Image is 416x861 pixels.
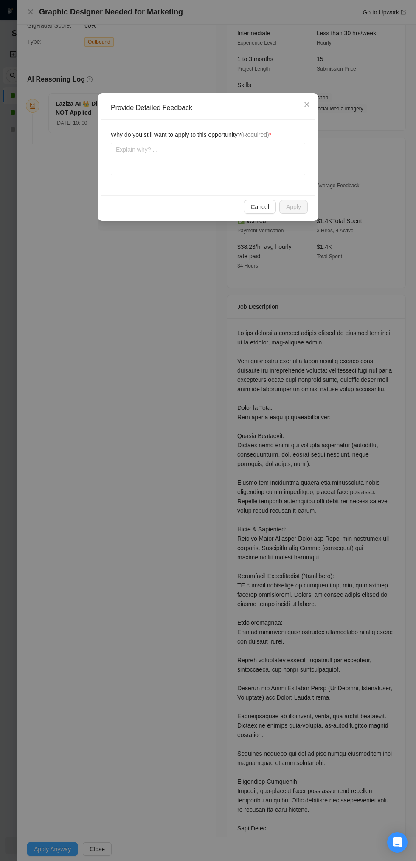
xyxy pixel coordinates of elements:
span: close [304,101,310,108]
div: Provide Detailed Feedback [111,103,311,113]
button: Close [295,93,318,116]
span: (Required) [241,131,269,138]
button: Cancel [244,200,276,214]
button: Apply [279,200,308,214]
span: Why do you still want to apply to this opportunity? [111,130,271,139]
div: Open Intercom Messenger [387,832,408,853]
span: Cancel [250,202,269,212]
